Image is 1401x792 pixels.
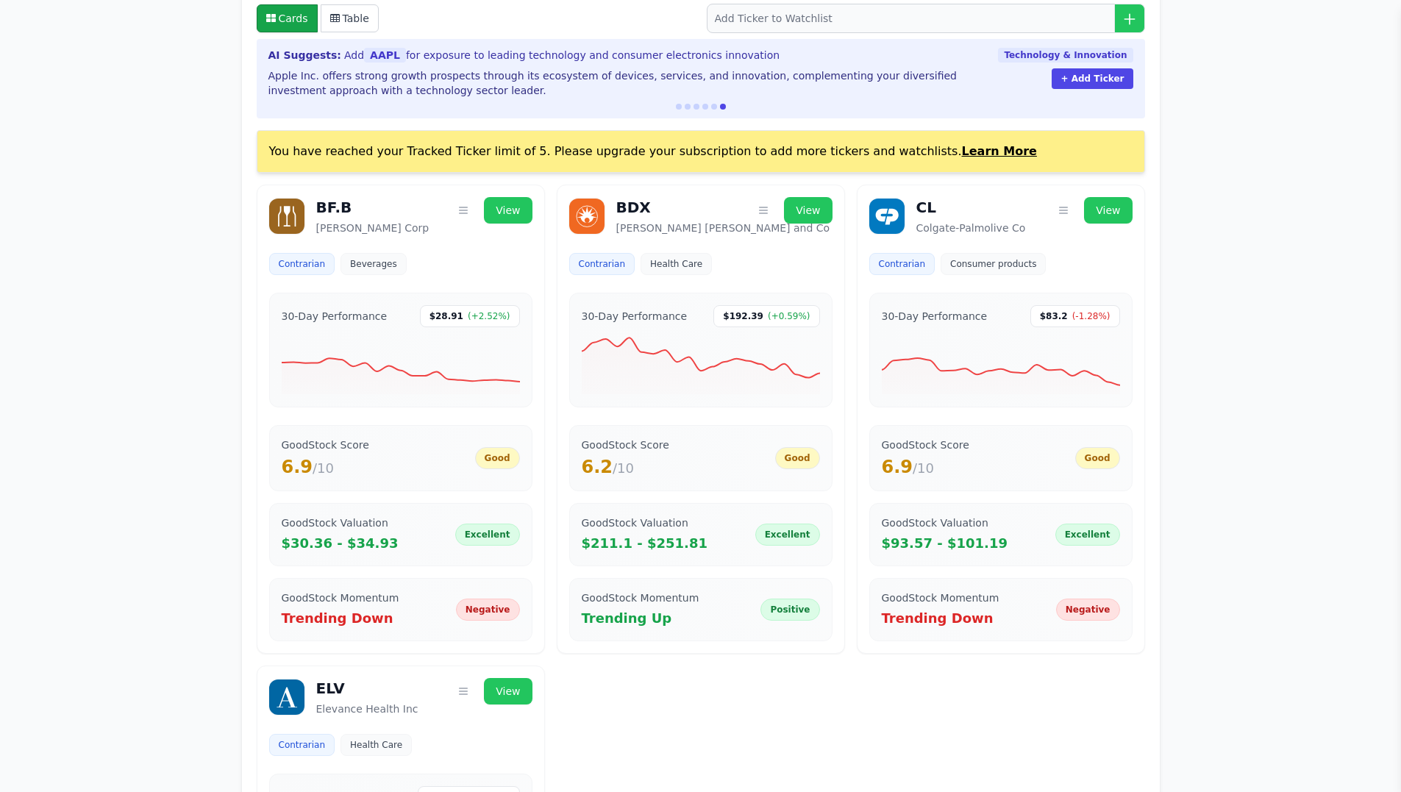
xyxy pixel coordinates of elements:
[582,608,699,629] dd: Trending Up
[282,438,369,452] dt: GoodStock Score
[1040,310,1068,322] span: $83.2
[257,4,379,32] div: View toggle
[282,533,399,554] dd: $30.36 - $34.93
[282,309,388,324] h3: 30-Day Performance
[785,452,810,464] span: Good
[1084,197,1132,224] a: View
[268,70,957,96] span: Apple Inc. offers strong growth prospects through its ecosystem of devices, services, and innovat...
[268,48,341,63] span: AI Suggests:
[279,739,326,751] span: Contrarian
[882,533,1008,554] dd: $93.57 - $101.19
[879,258,926,270] span: Contrarian
[282,515,399,530] dt: GoodStock Valuation
[316,197,352,218] h2: BF.B
[882,309,988,324] h3: 30-Day Performance
[485,452,510,464] span: Good
[484,197,532,224] a: View
[998,48,1133,63] span: Technology & Innovation
[950,258,1036,270] span: Consumer products
[882,455,969,479] dd: 6.9
[1052,68,1133,89] button: + Add Ticker
[707,4,1145,33] input: Add Ticker to Watchlist
[882,515,1008,530] dt: GoodStock Valuation
[466,604,510,616] span: Negative
[364,48,406,63] span: AAPL
[582,533,707,554] dd: $211.1 - $251.81
[616,197,651,218] h2: BDX
[882,438,969,452] dt: GoodStock Score
[616,221,833,235] p: [PERSON_NAME] [PERSON_NAME] and Co
[269,144,1037,158] span: You have reached your Tracked Ticker limit of 5. Please upgrade your subscription to add more tic...
[269,199,304,234] img: BF.B logo
[768,310,810,322] span: (+0.59%)
[316,678,345,699] h2: ELV
[484,678,532,704] a: View
[465,529,510,541] span: Excellent
[1065,529,1111,541] span: Excellent
[429,310,463,322] span: $28.91
[321,4,379,32] button: Table
[582,438,669,452] dt: GoodStock Score
[257,4,318,32] button: Cards
[582,455,669,479] dd: 6.2
[350,258,397,270] span: Beverages
[269,679,304,715] img: ELV logo
[282,591,399,605] dt: GoodStock Momentum
[723,310,763,322] span: $192.39
[344,48,780,63] span: Add for exposure to leading technology and consumer electronics innovation
[650,258,702,270] span: Health Care
[582,309,688,324] h3: 30-Day Performance
[579,258,626,270] span: Contrarian
[1072,310,1111,322] span: (-1.28%)
[916,197,936,218] h2: CL
[882,591,999,605] dt: GoodStock Momentum
[569,199,605,234] img: BDX logo
[279,258,326,270] span: Contrarian
[1066,604,1111,616] span: Negative
[770,604,810,616] span: Positive
[913,460,934,476] span: /10
[350,739,402,751] span: Health Care
[962,143,1037,160] button: Learn More
[582,591,699,605] dt: GoodStock Momentum
[882,608,999,629] dd: Trending Down
[765,529,810,541] span: Excellent
[282,455,369,479] dd: 6.9
[869,199,905,234] img: CL logo
[916,221,1133,235] p: Colgate-Palmolive Co
[582,515,707,530] dt: GoodStock Valuation
[316,221,532,235] p: [PERSON_NAME] Corp
[1085,452,1111,464] span: Good
[468,310,510,322] span: (+2.52%)
[784,197,832,224] a: View
[282,608,399,629] dd: Trending Down
[313,460,334,476] span: /10
[316,702,532,716] p: Elevance Health Inc
[613,460,634,476] span: /10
